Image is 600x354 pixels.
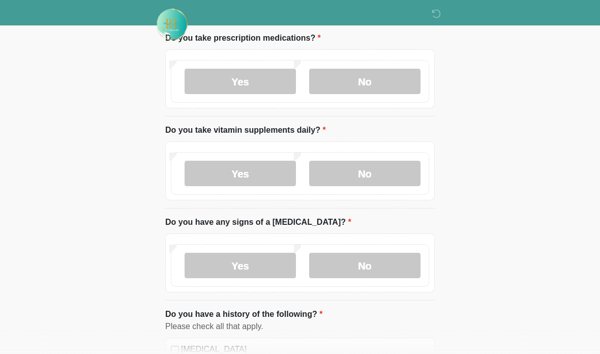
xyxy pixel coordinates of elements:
[165,320,435,333] div: Please check all that apply.
[309,161,421,186] label: No
[171,346,179,354] input: [MEDICAL_DATA]
[155,8,189,41] img: Rehydrate Aesthetics & Wellness Logo
[309,69,421,94] label: No
[165,216,351,228] label: Do you have any signs of a [MEDICAL_DATA]?
[185,161,296,186] label: Yes
[309,253,421,278] label: No
[165,124,326,136] label: Do you take vitamin supplements daily?
[165,308,322,320] label: Do you have a history of the following?
[185,253,296,278] label: Yes
[185,69,296,94] label: Yes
